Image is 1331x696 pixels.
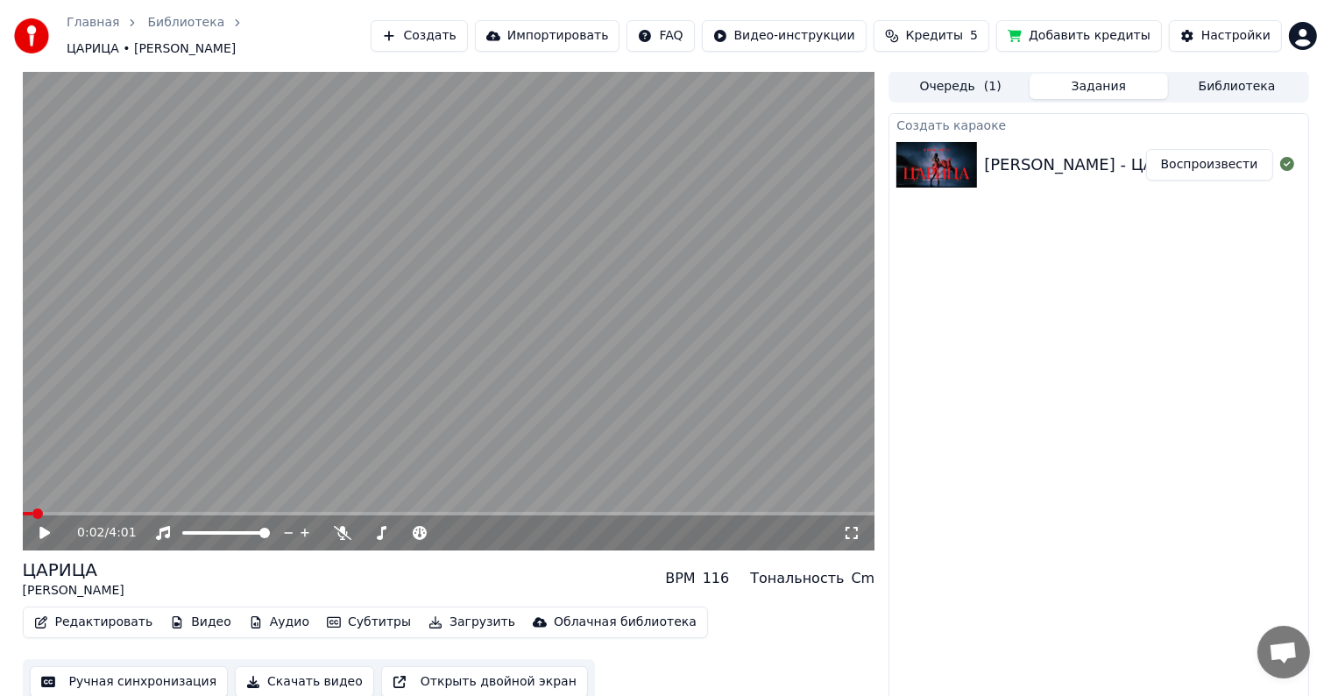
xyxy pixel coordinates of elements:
button: FAQ [627,20,694,52]
div: / [77,524,119,542]
div: 116 [703,568,730,589]
span: 5 [970,27,978,45]
button: Создать [371,20,467,52]
div: ЦАРИЦА [23,558,124,582]
button: Редактировать [27,610,160,635]
button: Библиотека [1168,74,1306,99]
div: Настройки [1201,27,1271,45]
div: [PERSON_NAME] - ЦАРИЦА [984,153,1198,177]
button: Субтитры [320,610,418,635]
span: 4:01 [109,524,136,542]
button: Настройки [1169,20,1282,52]
div: [PERSON_NAME] [23,582,124,600]
button: Добавить кредиты [996,20,1162,52]
span: ЦАРИЦА • [PERSON_NAME] [67,40,236,58]
span: 0:02 [77,524,104,542]
div: Открытый чат [1257,626,1310,678]
button: Импортировать [475,20,620,52]
a: Библиотека [147,14,224,32]
a: Главная [67,14,119,32]
button: Видео-инструкции [702,20,867,52]
button: Загрузить [421,610,522,635]
button: Кредиты5 [874,20,989,52]
div: Cm [852,568,875,589]
div: Тональность [750,568,844,589]
button: Воспроизвести [1146,149,1273,181]
button: Видео [163,610,238,635]
img: youka [14,18,49,53]
button: Очередь [891,74,1030,99]
nav: breadcrumb [67,14,371,58]
button: Аудио [242,610,316,635]
div: Облачная библиотека [554,614,697,631]
div: Создать караоке [889,114,1307,135]
span: Кредиты [906,27,963,45]
button: Задания [1030,74,1168,99]
span: ( 1 ) [984,78,1002,96]
div: BPM [665,568,695,589]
